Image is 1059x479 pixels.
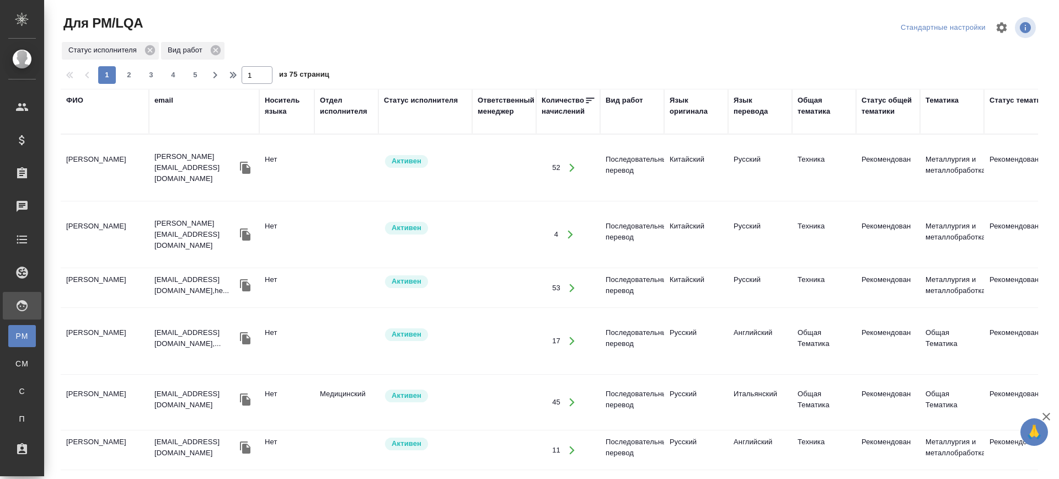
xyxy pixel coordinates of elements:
td: Итальянский [728,383,792,422]
span: 5 [186,70,204,81]
td: Нет [259,431,314,470]
p: [EMAIL_ADDRESS][DOMAIN_NAME],... [154,327,237,349]
div: Вид работ [161,42,224,60]
div: 17 [552,336,560,347]
td: Рекомендован [856,269,920,307]
button: 2 [120,66,138,84]
div: Рядовой исполнитель: назначай с учетом рейтинга [384,221,467,236]
div: Рядовой исполнитель: назначай с учетом рейтинга [384,327,467,342]
div: Статус исполнителя [384,95,458,106]
td: Техника [792,215,856,254]
td: Последовательный перевод [600,215,664,254]
div: Количество начислений [542,95,585,117]
td: [PERSON_NAME] [61,383,149,422]
td: Техника [792,148,856,187]
p: Активен [392,329,421,340]
td: Рекомендован [856,383,920,422]
td: [PERSON_NAME] [61,148,149,187]
button: 3 [142,66,160,84]
button: Скопировать [237,439,254,456]
td: Английский [728,322,792,360]
div: Отдел исполнителя [320,95,373,117]
td: Общая Тематика [920,322,984,360]
p: Активен [392,156,421,167]
td: Последовательный перевод [600,322,664,360]
a: PM [8,325,36,347]
div: Язык оригинала [670,95,723,117]
span: 2 [120,70,138,81]
td: Китайский [664,269,728,307]
button: 5 [186,66,204,84]
div: Язык перевода [734,95,787,117]
p: Статус исполнителя [68,45,141,56]
td: Последовательный перевод [600,431,664,470]
p: [EMAIL_ADDRESS][DOMAIN_NAME],he... [154,274,237,296]
p: Активен [392,390,421,401]
p: Вид работ [168,45,206,56]
span: Для PM/LQA [61,14,143,32]
div: Вид работ [606,95,643,106]
div: Рядовой исполнитель: назначай с учетом рейтинга [384,154,467,169]
span: 4 [164,70,182,81]
td: Общая Тематика [792,383,856,422]
p: Активен [392,438,421,449]
td: Нет [259,148,314,187]
td: [PERSON_NAME] [61,431,149,470]
td: Нет [259,215,314,254]
td: Металлургия и металлобработка [920,148,984,187]
div: split button [898,19,988,36]
td: Нет [259,383,314,422]
div: 45 [552,397,560,408]
button: Открыть работы [561,391,584,414]
button: Скопировать [237,226,254,243]
td: Металлургия и металлобработка [920,431,984,470]
div: email [154,95,173,106]
button: Открыть работы [561,330,584,353]
td: Медицинский [314,383,378,422]
button: Открыть работы [561,439,584,461]
td: Металлургия и металлобработка [920,215,984,254]
button: Открыть работы [559,223,581,246]
span: Посмотреть информацию [1015,17,1038,38]
td: Последовательный перевод [600,269,664,307]
div: Тематика [926,95,959,106]
td: Русский [664,383,728,422]
span: 🙏 [1025,421,1044,444]
p: [PERSON_NAME][EMAIL_ADDRESS][DOMAIN_NAME] [154,151,237,184]
td: Русский [728,269,792,307]
td: Английский [728,431,792,470]
span: CM [14,358,30,369]
span: 3 [142,70,160,81]
p: [PERSON_NAME][EMAIL_ADDRESS][DOMAIN_NAME] [154,218,237,251]
div: Рядовой исполнитель: назначай с учетом рейтинга [384,437,467,451]
button: 🙏 [1020,418,1048,446]
div: 53 [552,283,560,294]
a: CM [8,353,36,375]
td: Последовательный перевод [600,148,664,187]
td: [PERSON_NAME] [61,215,149,254]
span: П [14,413,30,424]
td: Русский [664,322,728,360]
td: Рекомендован [856,148,920,187]
td: Общая Тематика [792,322,856,360]
span: Настроить таблицу [988,14,1015,41]
td: Русский [728,148,792,187]
td: Нет [259,269,314,307]
td: Общая Тематика [920,383,984,422]
button: Скопировать [237,277,254,294]
div: Общая тематика [798,95,851,117]
div: 4 [554,229,558,240]
span: С [14,386,30,397]
p: [EMAIL_ADDRESS][DOMAIN_NAME] [154,437,237,459]
button: Скопировать [237,159,254,176]
button: 4 [164,66,182,84]
a: С [8,380,36,402]
div: Рядовой исполнитель: назначай с учетом рейтинга [384,388,467,403]
div: Статус исполнителя [62,42,159,60]
td: Китайский [664,215,728,254]
div: ФИО [66,95,83,106]
td: Техника [792,269,856,307]
td: Техника [792,431,856,470]
p: [EMAIL_ADDRESS][DOMAIN_NAME] [154,388,237,411]
div: 52 [552,162,560,173]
